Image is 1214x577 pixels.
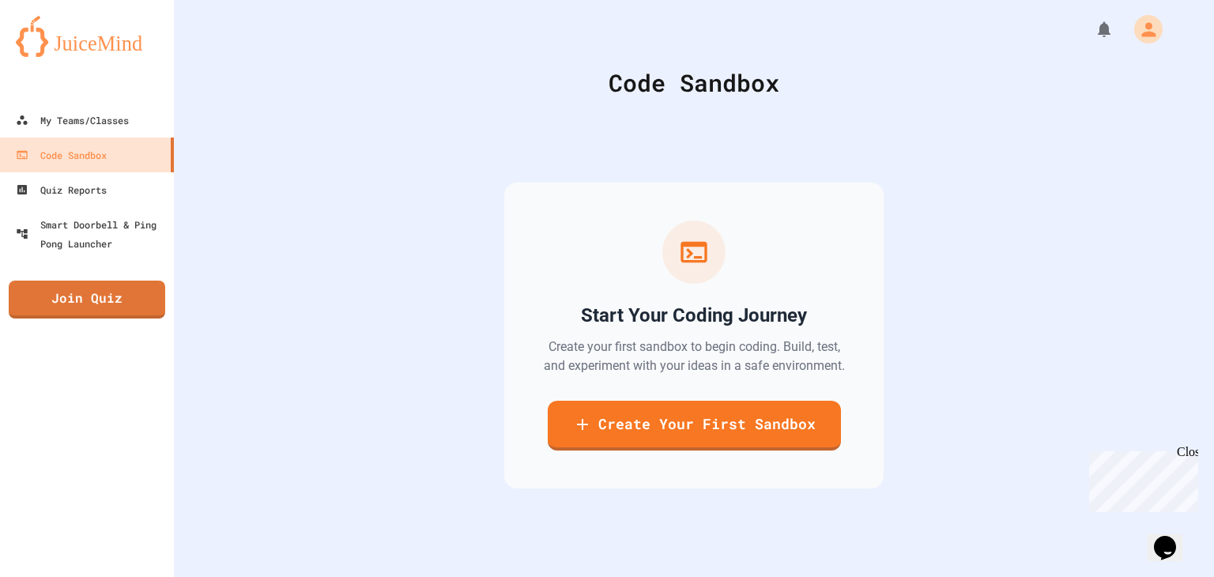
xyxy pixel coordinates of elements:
[16,111,129,130] div: My Teams/Classes
[1148,514,1198,561] iframe: chat widget
[542,338,846,375] p: Create your first sandbox to begin coding. Build, test, and experiment with your ideas in a safe ...
[16,16,158,57] img: logo-orange.svg
[9,281,165,319] a: Join Quiz
[213,65,1174,100] div: Code Sandbox
[548,401,841,451] a: Create Your First Sandbox
[1118,11,1167,47] div: My Account
[1083,445,1198,512] iframe: chat widget
[581,303,807,328] h2: Start Your Coding Journey
[1065,16,1118,43] div: My Notifications
[16,145,107,164] div: Code Sandbox
[16,180,107,199] div: Quiz Reports
[16,215,168,253] div: Smart Doorbell & Ping Pong Launcher
[6,6,109,100] div: Chat with us now!Close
